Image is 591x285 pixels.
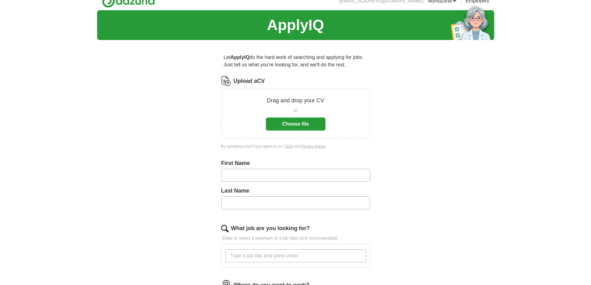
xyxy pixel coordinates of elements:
p: Drag and drop your CV [267,96,324,105]
button: Choose file [266,118,325,131]
label: Upload a CV [234,77,265,85]
p: Let do the hard work of searching and applying for jobs. Just tell us what you're looking for, an... [221,51,370,71]
a: T&Cs [284,144,293,149]
input: Type a job title and press enter [225,249,366,262]
img: search.png [221,225,229,232]
div: By uploading your CV you agree to our and . [221,144,370,149]
label: First Name [221,159,370,167]
a: Privacy Notice [302,144,325,149]
label: What job are you looking for? [231,224,310,233]
p: Enter or select a minimum of 3 job titles (4-8 recommended) [221,235,370,242]
span: or [293,107,297,114]
h1: ApplyIQ [267,14,324,36]
strong: ApplyIQ [231,55,249,60]
label: Last Name [221,187,370,195]
img: CV Icon [221,76,231,86]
